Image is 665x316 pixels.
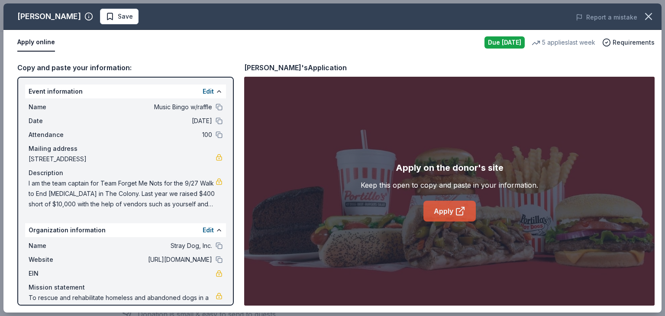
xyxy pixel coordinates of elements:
[576,12,637,23] button: Report a mistake
[613,37,655,48] span: Requirements
[17,62,234,73] div: Copy and paste your information:
[602,37,655,48] button: Requirements
[29,102,87,112] span: Name
[484,36,525,49] div: Due [DATE]
[87,241,212,251] span: Stray Dog, Inc.
[29,116,87,126] span: Date
[423,201,476,222] a: Apply
[29,143,223,154] div: Mailing address
[244,62,347,73] div: [PERSON_NAME]'s Application
[29,178,216,209] span: I am the team captain for Team Forget Me Nots for the 9/27 Walk to End [MEDICAL_DATA] in The Colo...
[29,268,87,279] span: EIN
[29,241,87,251] span: Name
[532,37,595,48] div: 5 applies last week
[29,154,216,164] span: [STREET_ADDRESS]
[396,161,504,175] div: Apply on the donor's site
[29,168,223,178] div: Description
[87,130,212,140] span: 100
[203,225,214,235] button: Edit
[17,33,55,52] button: Apply online
[87,102,212,112] span: Music Bingo w/raffle
[203,86,214,97] button: Edit
[118,11,133,22] span: Save
[100,9,139,24] button: Save
[87,116,212,126] span: [DATE]
[361,180,538,190] div: Keep this open to copy and paste in your information.
[25,85,226,98] div: Event information
[29,130,87,140] span: Attendance
[29,254,87,265] span: Website
[25,223,226,237] div: Organization information
[29,282,223,293] div: Mission statement
[17,10,81,23] div: [PERSON_NAME]
[87,254,212,265] span: [URL][DOMAIN_NAME]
